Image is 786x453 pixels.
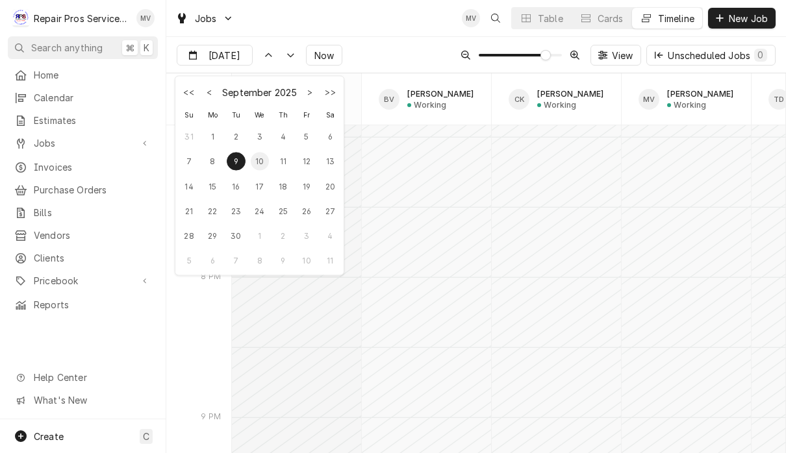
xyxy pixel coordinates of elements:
[251,152,269,170] div: 10
[203,152,222,170] div: 8
[674,100,706,110] div: Working
[248,251,272,269] div: October 8, 2025
[201,152,224,170] div: September 8, 2025
[177,108,201,121] div: Su
[180,127,198,145] div: 31
[298,177,316,195] div: 19
[8,389,158,411] a: Go to What's New
[177,177,201,195] div: September 14, 2025
[407,89,474,99] div: [PERSON_NAME]
[203,226,222,245] div: 29
[8,132,158,154] a: Go to Jobs
[274,177,292,195] div: 18
[34,114,151,127] span: Estimates
[708,8,776,29] button: New Job
[34,274,132,288] span: Pricebook
[251,177,269,195] div: 17
[203,251,222,269] div: 6
[177,152,201,170] div: September 7, 2025
[251,202,269,220] div: 24
[8,294,158,315] a: Reports
[298,152,316,170] div: 12
[509,89,529,110] div: CK
[203,127,222,145] div: 1
[227,152,245,170] div: 9
[34,136,132,150] span: Jobs
[272,177,295,195] div: September 18, 2025
[379,89,399,110] div: Brian Volker's Avatar
[537,89,603,99] div: [PERSON_NAME]
[34,371,150,384] span: Help Center
[658,12,694,25] div: Timeline
[274,127,292,145] div: 4
[12,9,30,27] div: R
[272,226,295,245] div: October 2, 2025
[125,41,134,55] span: ⌘
[34,393,150,407] span: What's New
[321,226,339,245] div: 4
[318,202,342,220] div: September 27, 2025
[227,177,245,195] div: 16
[177,127,201,145] div: August 31, 2025
[318,177,342,195] div: September 20, 2025
[668,49,767,62] div: Unscheduled Jobs
[8,110,158,131] a: Estimates
[509,89,529,110] div: Caleb Kvale's Avatar
[598,12,624,25] div: Cards
[248,108,272,121] div: We
[8,179,158,201] a: Purchase Orders
[8,36,158,59] button: Search anything⌘K
[177,202,201,220] div: September 21, 2025
[306,45,342,66] button: Now
[143,430,149,443] span: C
[8,367,158,388] a: Go to Help Center
[180,152,198,170] div: 7
[321,177,339,195] div: 20
[8,64,158,86] a: Home
[295,226,318,245] div: October 3, 2025
[224,251,247,269] div: October 7, 2025
[295,152,318,170] div: September 12, 2025
[295,177,318,195] div: September 19, 2025
[195,12,217,25] span: Jobs
[180,226,198,245] div: 28
[757,48,765,62] div: 0
[34,68,151,82] span: Home
[34,431,64,442] span: Create
[180,251,198,269] div: 5
[298,226,316,245] div: 3
[8,247,158,269] a: Clients
[321,127,339,145] div: 6
[274,251,292,269] div: 9
[224,202,247,220] div: September 23, 2025
[318,108,342,121] div: Sa
[222,86,272,97] div: September
[272,152,295,170] div: September 11, 2025
[224,127,247,145] div: September 2, 2025
[227,127,245,145] div: 2
[298,202,316,220] div: 26
[639,89,659,110] div: MV
[646,45,776,66] button: Unscheduled Jobs0
[224,226,247,245] div: September 30, 2025
[34,251,151,265] span: Clients
[275,86,298,97] label: 2025
[227,202,245,220] div: 23
[321,251,339,269] div: 11
[34,183,151,197] span: Purchase Orders
[298,251,316,269] div: 10
[201,127,224,145] div: September 1, 2025
[272,108,295,121] div: Th
[248,177,272,195] div: September 17, 2025
[295,127,318,145] div: September 5, 2025
[177,45,253,66] button: [DATE]
[726,12,770,25] span: New Job
[144,41,149,55] span: K
[321,202,339,220] div: 27
[166,73,231,125] div: SPACE for context menu
[177,251,201,269] div: October 5, 2025
[251,226,269,245] div: 1
[8,270,158,291] a: Go to Pricebook
[201,202,224,220] div: September 22, 2025
[194,411,227,426] div: 9 PM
